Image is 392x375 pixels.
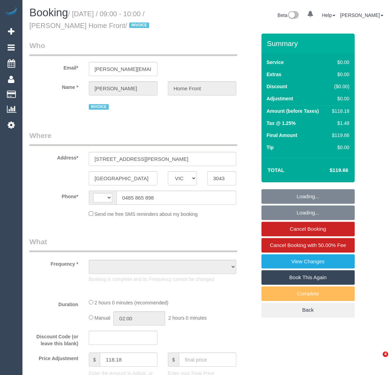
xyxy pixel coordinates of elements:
label: Discount [267,83,287,90]
input: Phone* [116,191,237,205]
label: Email* [24,62,84,71]
div: $0.00 [329,71,349,78]
strong: Total [268,167,285,173]
input: First Name* [89,81,157,95]
iframe: Intercom live chat [369,351,385,368]
span: Manual [95,315,111,321]
input: Suburb* [89,171,157,185]
div: ($0.00) [329,83,349,90]
input: final price [179,353,236,367]
label: Price Adjustment [24,353,84,362]
label: Service [267,59,284,66]
label: Tax @ 1.25% [267,120,296,127]
input: Last Name* [168,81,237,95]
div: $119.66 [329,132,349,139]
div: $118.18 [329,108,349,115]
a: [PERSON_NAME] [340,12,383,18]
span: 4 [383,351,388,357]
a: View Changes [261,254,355,269]
span: Booking [29,7,68,19]
label: Discount Code (or leave this blank) [24,331,84,347]
a: Help [322,12,335,18]
img: Automaid Logo [4,7,18,17]
small: / [DATE] / 09:00 - 10:00 / [PERSON_NAME] Home Front [29,10,151,29]
input: Email* [89,62,157,76]
label: Final Amount [267,132,297,139]
div: $0.00 [329,59,349,66]
label: Duration [24,299,84,308]
input: Post Code* [207,171,236,185]
span: / [125,22,152,29]
a: Back [261,303,355,317]
span: 2 hours 0 minutes [168,315,207,321]
legend: Who [29,40,237,56]
h4: $119.66 [309,167,348,173]
span: INVOICE [129,22,149,28]
span: $ [168,353,179,367]
label: Phone* [24,191,84,200]
span: $ [89,353,100,367]
img: New interface [287,11,299,20]
span: 2 hours 0 minutes (recommended) [95,300,169,305]
a: Beta [278,12,299,18]
label: Adjustment [267,95,293,102]
a: Book This Again [261,270,355,285]
a: Cancel Booking [261,222,355,236]
span: Send me free SMS reminders about my booking [95,211,198,217]
div: $0.00 [329,144,349,151]
span: Cancel Booking with 50.00% Fee [270,242,346,248]
div: $1.48 [329,120,349,127]
label: Name * [24,81,84,91]
div: $0.00 [329,95,349,102]
a: Cancel Booking with 50.00% Fee [261,238,355,253]
label: Address* [24,152,84,161]
label: Tip [267,144,274,151]
h3: Summary [267,39,351,47]
label: Amount (before Taxes) [267,108,319,115]
label: Extras [267,71,281,78]
p: Booking is complete and its Frequency cannot be changed [89,276,237,283]
legend: Where [29,130,237,146]
legend: What [29,237,237,252]
span: INVOICE [89,104,109,110]
label: Frequency * [24,258,84,267]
